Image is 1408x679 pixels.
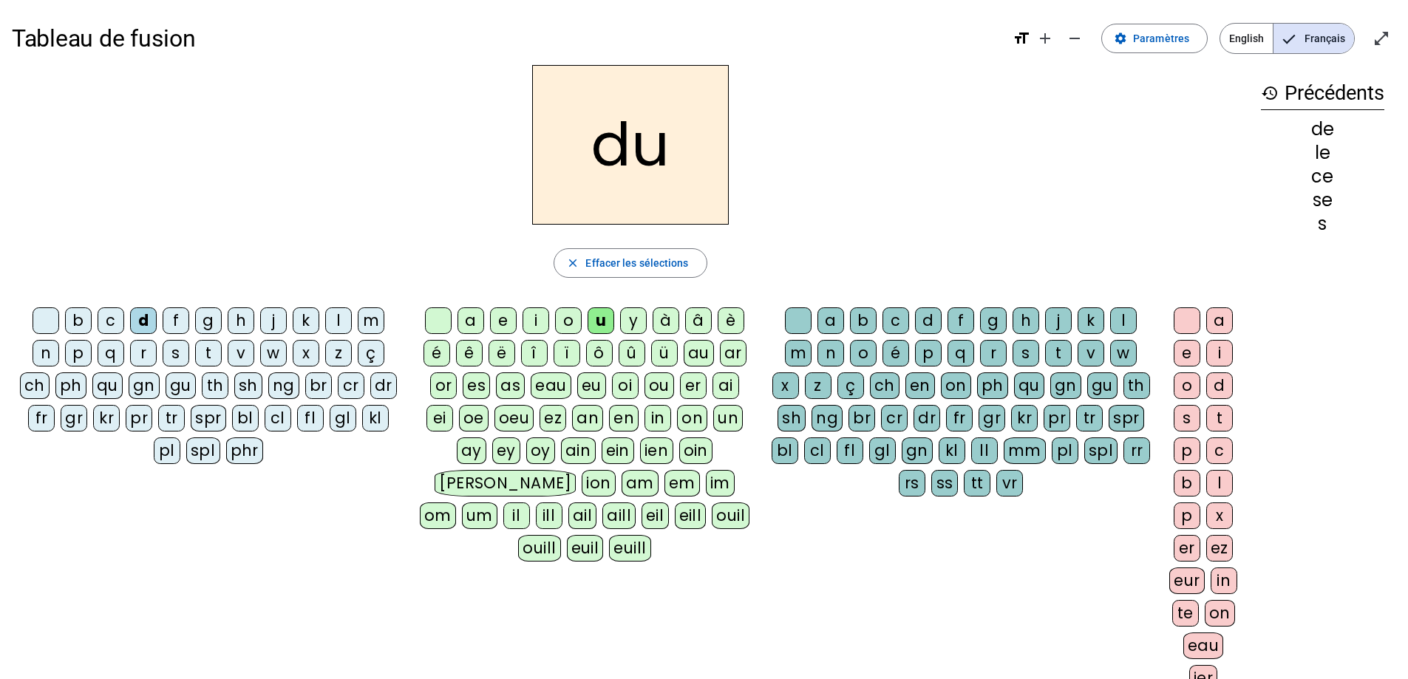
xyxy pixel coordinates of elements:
[65,340,92,366] div: p
[195,340,222,366] div: t
[1206,437,1233,464] div: c
[426,405,453,431] div: ei
[915,340,942,366] div: p
[566,256,579,270] mat-icon: close
[166,372,196,399] div: gu
[1206,405,1233,431] div: t
[1205,600,1235,627] div: on
[585,254,688,272] span: Effacer les sélections
[424,340,450,366] div: é
[1261,191,1384,209] div: se
[531,372,571,399] div: eau
[812,405,843,431] div: ng
[946,405,973,431] div: fr
[130,307,157,334] div: d
[130,340,157,366] div: r
[914,405,940,431] div: dr
[848,405,875,431] div: br
[870,372,899,399] div: ch
[532,65,729,225] h2: du
[297,405,324,431] div: fl
[1052,437,1078,464] div: pl
[980,307,1007,334] div: g
[228,307,254,334] div: h
[1110,307,1137,334] div: l
[523,307,549,334] div: i
[817,340,844,366] div: n
[1169,567,1205,594] div: eur
[1050,372,1081,399] div: gn
[1373,30,1390,47] mat-icon: open_in_full
[163,307,189,334] div: f
[1261,120,1384,138] div: de
[1123,437,1150,464] div: rr
[1206,340,1233,366] div: i
[496,372,525,399] div: as
[712,502,749,529] div: ouil
[1078,340,1104,366] div: v
[979,405,1005,431] div: gr
[518,535,560,562] div: ouill
[609,405,639,431] div: en
[186,437,220,464] div: spl
[1066,30,1084,47] mat-icon: remove
[882,307,909,334] div: c
[234,372,262,399] div: sh
[61,405,87,431] div: gr
[653,307,679,334] div: à
[712,372,739,399] div: ai
[1030,24,1060,53] button: Augmenter la taille de la police
[521,340,548,366] div: î
[645,405,671,431] div: in
[778,405,806,431] div: sh
[1133,30,1189,47] span: Paramètres
[338,372,364,399] div: cr
[586,340,613,366] div: ô
[1211,567,1237,594] div: in
[1206,307,1233,334] div: a
[850,340,877,366] div: o
[640,437,673,464] div: ien
[1084,437,1118,464] div: spl
[268,372,299,399] div: ng
[1109,405,1144,431] div: spr
[98,307,124,334] div: c
[817,307,844,334] div: a
[12,15,1001,62] h1: Tableau de fusion
[1013,30,1030,47] mat-icon: format_size
[572,405,603,431] div: an
[588,307,614,334] div: u
[899,470,925,497] div: rs
[555,307,582,334] div: o
[489,340,515,366] div: ë
[459,405,489,431] div: oe
[1206,372,1233,399] div: d
[602,502,636,529] div: aill
[977,372,1008,399] div: ph
[1220,23,1355,54] mat-button-toggle-group: Language selection
[805,372,831,399] div: z
[645,372,674,399] div: ou
[1174,437,1200,464] div: p
[1206,535,1233,562] div: ez
[881,405,908,431] div: cr
[1206,502,1233,529] div: x
[882,340,909,366] div: é
[1220,24,1273,53] span: English
[325,340,352,366] div: z
[706,470,735,497] div: im
[265,405,291,431] div: cl
[1174,502,1200,529] div: p
[971,437,998,464] div: ll
[675,502,707,529] div: eill
[1261,144,1384,162] div: le
[492,437,520,464] div: ey
[195,307,222,334] div: g
[964,470,990,497] div: tt
[33,340,59,366] div: n
[772,372,799,399] div: x
[684,340,714,366] div: au
[980,340,1007,366] div: r
[915,307,942,334] div: d
[93,405,120,431] div: kr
